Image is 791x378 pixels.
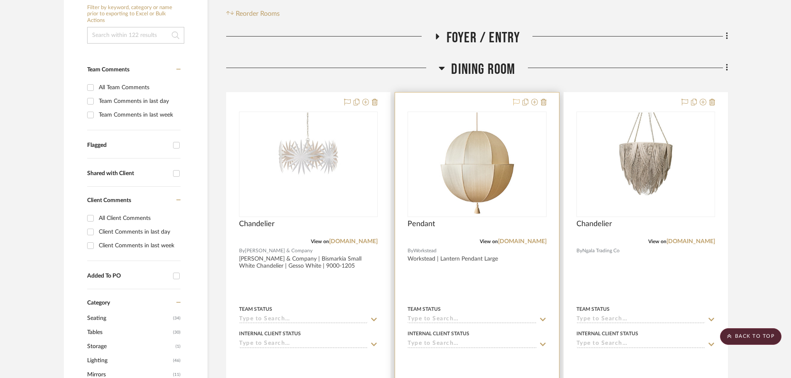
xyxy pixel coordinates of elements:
[648,239,666,244] span: View on
[87,339,173,354] span: Storage
[408,316,536,324] input: Type to Search…
[576,330,638,337] div: Internal Client Status
[576,219,612,229] span: Chandelier
[226,9,280,19] button: Reorder Rooms
[87,198,131,203] span: Client Comments
[239,340,368,348] input: Type to Search…
[173,326,181,339] span: (30)
[173,354,181,367] span: (46)
[408,112,546,217] div: 0
[666,239,715,244] a: [DOMAIN_NAME]
[408,330,469,337] div: Internal Client Status
[576,316,705,324] input: Type to Search…
[582,247,620,255] span: Ngala Trading Co
[267,112,350,216] img: Chandelier
[87,27,184,44] input: Search within 122 results
[99,81,178,94] div: All Team Comments
[99,95,178,108] div: Team Comments in last day
[430,112,524,216] img: Pendant
[236,9,280,19] span: Reorder Rooms
[87,67,129,73] span: Team Comments
[173,312,181,325] span: (34)
[99,239,178,252] div: Client Comments in last week
[408,219,435,229] span: Pendant
[311,239,329,244] span: View on
[408,340,536,348] input: Type to Search…
[99,212,178,225] div: All Client Comments
[576,247,582,255] span: By
[720,328,781,345] scroll-to-top-button: BACK TO TOP
[576,305,610,313] div: Team Status
[245,247,312,255] span: [PERSON_NAME] & Company
[329,239,378,244] a: [DOMAIN_NAME]
[87,325,171,339] span: Tables
[239,219,275,229] span: Chandelier
[87,5,184,24] h6: Filter by keyword, category or name prior to exporting to Excel or Bulk Actions
[87,170,169,177] div: Shared with Client
[87,273,169,280] div: Added To PO
[447,29,520,47] span: Foyer / Entry
[498,239,547,244] a: [DOMAIN_NAME]
[87,300,110,307] span: Category
[176,340,181,353] span: (1)
[408,305,441,313] div: Team Status
[239,330,301,337] div: Internal Client Status
[239,247,245,255] span: By
[239,305,272,313] div: Team Status
[87,142,169,149] div: Flagged
[480,239,498,244] span: View on
[413,247,437,255] span: Workstead
[451,61,515,78] span: Dining Room
[239,316,368,324] input: Type to Search…
[408,247,413,255] span: By
[99,225,178,239] div: Client Comments in last day
[99,108,178,122] div: Team Comments in last week
[87,354,171,368] span: Lighting
[594,112,698,216] img: Chandelier
[87,311,171,325] span: Seating
[576,340,705,348] input: Type to Search…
